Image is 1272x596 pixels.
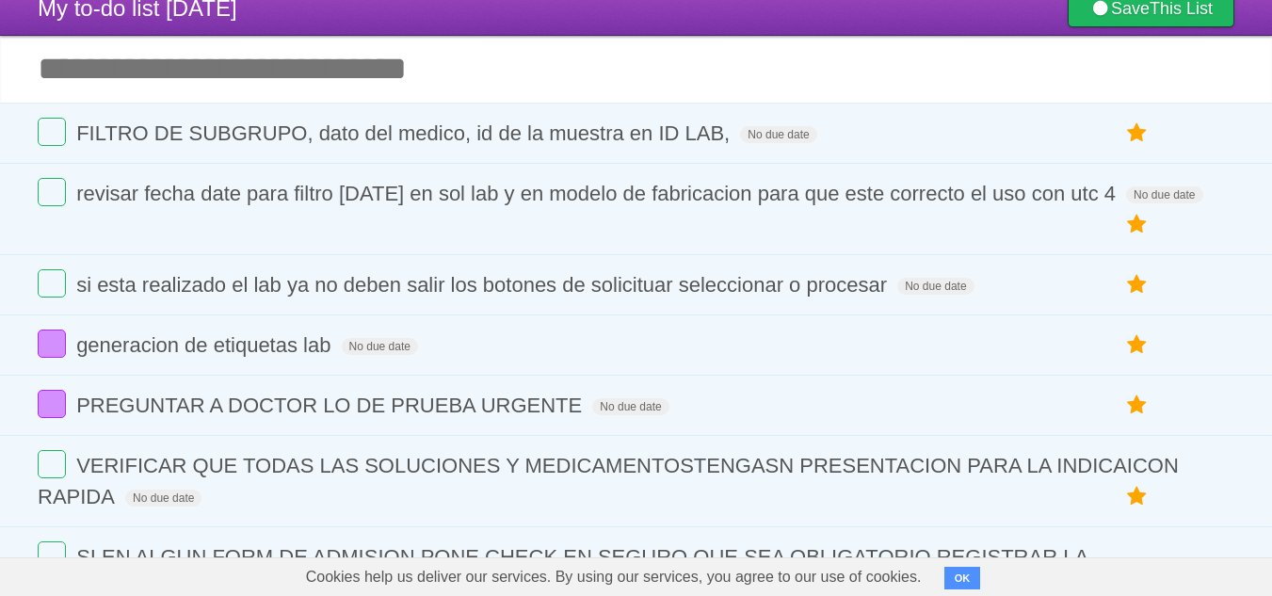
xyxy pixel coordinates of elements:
[38,541,66,570] label: Done
[1119,481,1155,512] label: Star task
[38,454,1179,508] span: VERIFICAR QUE TODAS LAS SOLUCIONES Y MEDICAMENTOSTENGASN PRESENTACION PARA LA INDICAICON RAPIDA
[38,269,66,298] label: Done
[740,126,816,143] span: No due date
[76,273,892,297] span: si esta realizado el lab ya no deben salir los botones de solicituar seleccionar o procesar
[592,398,668,415] span: No due date
[38,330,66,358] label: Done
[76,121,734,145] span: FILTRO DE SUBGRUPO, dato del medico, id de la muestra en ID LAB,
[1119,269,1155,300] label: Star task
[38,178,66,206] label: Done
[342,338,418,355] span: No due date
[1119,209,1155,240] label: Star task
[76,333,335,357] span: generacion de etiquetas lab
[125,490,201,507] span: No due date
[1119,390,1155,421] label: Star task
[76,394,587,417] span: PREGUNTAR A DOCTOR LO DE PRUEBA URGENTE
[76,182,1120,205] span: revisar fecha date para filtro [DATE] en sol lab y en modelo de fabricacion para que este correct...
[1119,330,1155,361] label: Star task
[1119,118,1155,149] label: Star task
[38,390,66,418] label: Done
[38,450,66,478] label: Done
[1126,186,1202,203] span: No due date
[287,558,941,596] span: Cookies help us deliver our services. By using our services, you agree to our use of cookies.
[944,567,981,589] button: OK
[38,118,66,146] label: Done
[897,278,974,295] span: No due date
